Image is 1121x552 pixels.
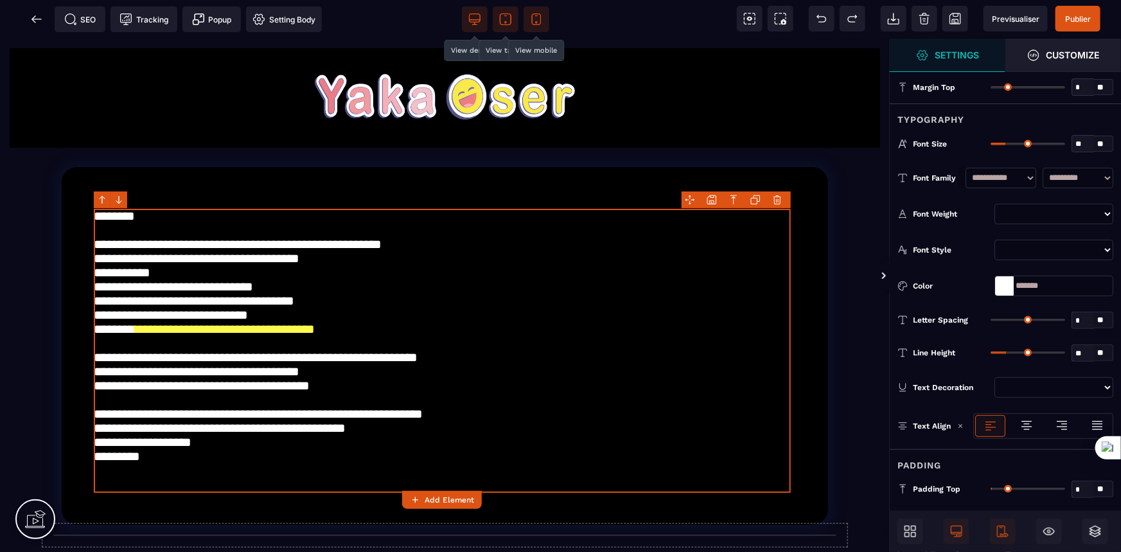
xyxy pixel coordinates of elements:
span: View components [737,6,763,31]
span: Previsualiser [992,14,1039,24]
div: Font Style [913,244,989,256]
span: Open Blocks [897,519,923,544]
span: Preview [984,6,1048,31]
span: Mobile Only [990,519,1016,544]
strong: Customize [1046,50,1100,60]
div: Text Decoration [913,381,989,394]
button: Add Element [402,491,482,509]
span: Margin Top [913,82,955,93]
span: Line Height [913,348,955,358]
img: loading [957,423,964,429]
span: Desktop Only [944,519,969,544]
span: Tracking [119,13,168,26]
span: Open Layers [1082,519,1108,544]
span: Setting Body [252,13,315,26]
span: Open Style Manager [1005,39,1121,72]
strong: Add Element [425,495,474,504]
span: Settings [890,39,1005,72]
div: Font Weight [913,208,989,220]
span: Padding Top [913,484,960,494]
span: Screenshot [768,6,793,31]
strong: Settings [935,50,980,60]
span: Publier [1065,14,1091,24]
span: Popup [192,13,232,26]
span: Font Size [913,139,947,149]
p: Text Align [897,420,951,432]
img: aa6757e2f70c7967f7730340346f47c4_yakaoser_%C3%A9crit__copie.png [315,35,576,81]
span: SEO [64,13,96,26]
div: Font Family [913,172,959,184]
span: Hide/Show Block [1036,519,1062,544]
span: Letter Spacing [913,315,968,325]
div: Padding [890,449,1121,473]
div: Color [913,280,989,292]
div: Typography [890,103,1121,127]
